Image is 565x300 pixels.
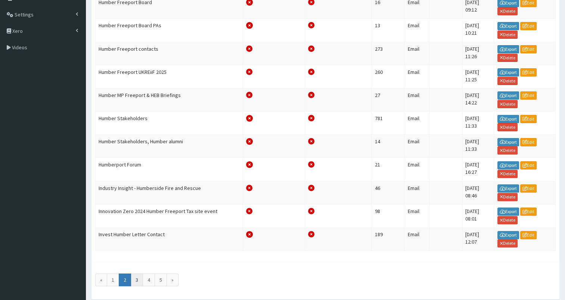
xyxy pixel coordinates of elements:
[96,135,243,158] td: Humber Stakeholders, Humber alumni
[372,19,404,42] td: 13
[520,115,537,123] a: Edit
[95,274,107,286] a: «
[404,181,429,204] td: Email
[12,44,27,51] span: Videos
[131,274,143,286] a: 3
[497,31,518,39] a: Delete
[372,112,404,135] td: 781
[497,239,518,247] a: Delete
[404,204,429,227] td: Email
[497,231,519,239] a: Export
[497,45,519,53] a: Export
[497,184,519,193] a: Export
[372,228,404,251] td: 189
[497,115,519,123] a: Export
[96,19,243,42] td: Humber Freeport Board PAs
[497,161,519,169] a: Export
[497,7,518,15] a: Delete
[96,88,243,111] td: Humber MP Freeport & HEB Briefings
[372,88,404,111] td: 27
[15,11,34,18] span: Settings
[497,91,519,100] a: Export
[497,77,518,85] a: Delete
[497,68,519,76] a: Export
[497,146,518,154] a: Delete
[497,100,518,108] a: Delete
[462,181,494,204] td: [DATE] 08:46
[404,135,429,158] td: Email
[404,88,429,111] td: Email
[404,112,429,135] td: Email
[497,54,518,62] a: Delete
[462,112,494,135] td: [DATE] 11:33
[462,204,494,227] td: [DATE] 08:01
[96,112,243,135] td: Humber Stakeholders
[462,42,494,65] td: [DATE] 11:26
[167,274,178,286] a: »
[372,181,404,204] td: 46
[119,274,131,286] span: 2
[520,207,537,216] a: Edit
[462,19,494,42] td: [DATE] 10:21
[520,184,537,193] a: Edit
[404,42,429,65] td: Email
[520,161,537,169] a: Edit
[520,231,537,239] a: Edit
[12,28,23,34] span: Xero
[404,158,429,181] td: Email
[372,65,404,88] td: 260
[372,158,404,181] td: 21
[96,181,243,204] td: Industry Insight - Humberside Fire and Rescue
[96,65,243,88] td: Humber Freeport UKREiiF 2025
[155,274,167,286] a: 5
[404,228,429,251] td: Email
[462,88,494,111] td: [DATE] 14:22
[96,158,243,181] td: Humberport Forum
[107,274,119,286] a: 1
[372,135,404,158] td: 14
[372,42,404,65] td: 273
[404,65,429,88] td: Email
[497,123,518,131] a: Delete
[497,216,518,224] a: Delete
[497,170,518,178] a: Delete
[96,228,243,251] td: Invest Humber Letter Contact
[497,22,519,30] a: Export
[372,204,404,227] td: 98
[520,91,537,100] a: Edit
[96,204,243,227] td: Innovation Zero 2024 Humber Freeport Tax site event
[143,274,155,286] a: 4
[96,42,243,65] td: Humber Freeport contacts
[520,68,537,76] a: Edit
[520,22,537,30] a: Edit
[497,193,518,201] a: Delete
[520,138,537,146] a: Edit
[462,135,494,158] td: [DATE] 11:33
[497,138,519,146] a: Export
[462,158,494,181] td: [DATE] 16:27
[404,19,429,42] td: Email
[520,45,537,53] a: Edit
[462,228,494,251] td: [DATE] 12:07
[462,65,494,88] td: [DATE] 11:25
[497,207,519,216] a: Export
